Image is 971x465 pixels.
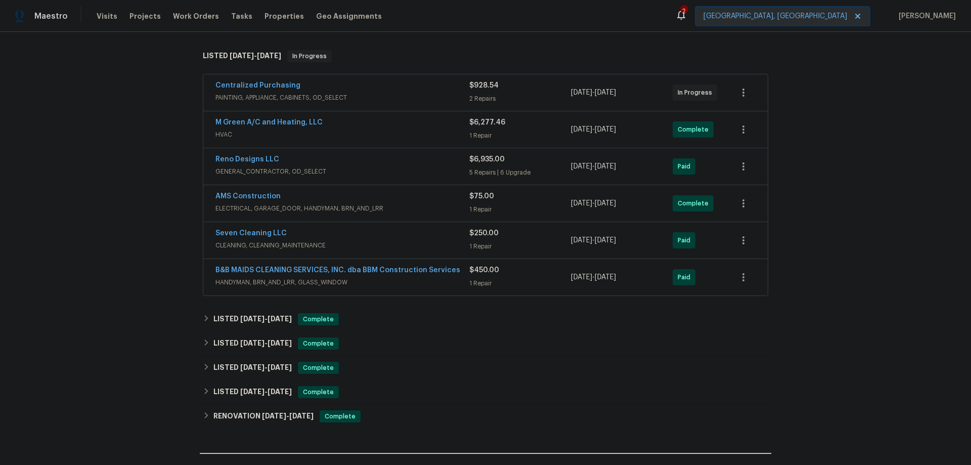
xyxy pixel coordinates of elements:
span: [DATE] [268,388,292,395]
span: Projects [129,11,161,21]
div: 1 Repair [469,204,571,215]
span: Geo Assignments [316,11,382,21]
span: $6,935.00 [469,156,505,163]
span: [DATE] [595,163,616,170]
span: [DATE] [230,52,254,59]
span: [DATE] [595,274,616,281]
span: - [571,161,616,172]
span: - [571,124,616,135]
h6: LISTED [213,313,292,325]
div: 1 Repair [469,278,571,288]
h6: LISTED [213,337,292,350]
span: [DATE] [289,412,314,419]
span: In Progress [678,88,716,98]
div: 2 Repairs [469,94,571,104]
span: [DATE] [268,364,292,371]
span: Maestro [34,11,68,21]
span: Complete [678,124,713,135]
span: Complete [299,363,338,373]
span: - [230,52,281,59]
span: Tasks [231,13,252,20]
span: $250.00 [469,230,499,237]
div: 5 Repairs | 6 Upgrade [469,167,571,178]
span: [DATE] [595,237,616,244]
span: Paid [678,272,694,282]
div: 2 [680,6,687,16]
span: ELECTRICAL, GARAGE_DOOR, HANDYMAN, BRN_AND_LRR [215,203,469,214]
span: In Progress [288,51,331,61]
div: LISTED [DATE]-[DATE]Complete [200,331,771,356]
h6: LISTED [213,386,292,398]
span: [DATE] [571,163,592,170]
span: Work Orders [173,11,219,21]
span: - [240,315,292,322]
div: LISTED [DATE]-[DATE]Complete [200,380,771,404]
span: [DATE] [240,315,264,322]
span: [DATE] [240,388,264,395]
span: [DATE] [240,364,264,371]
span: [DATE] [595,126,616,133]
a: Centralized Purchasing [215,82,300,89]
span: PAINTING, APPLIANCE, CABINETS, OD_SELECT [215,93,469,103]
span: Complete [299,339,338,349]
span: - [571,88,616,98]
span: [DATE] [268,315,292,322]
a: Reno Designs LLC [215,156,279,163]
div: 1 Repair [469,241,571,251]
span: [DATE] [571,274,592,281]
span: Paid [678,161,694,172]
span: - [571,272,616,282]
span: HVAC [215,130,469,140]
span: - [571,235,616,245]
span: - [240,388,292,395]
span: [DATE] [571,89,592,96]
span: [DATE] [257,52,281,59]
span: GENERAL_CONTRACTOR, OD_SELECT [215,166,469,177]
a: Seven Cleaning LLC [215,230,287,237]
span: [DATE] [571,200,592,207]
span: [DATE] [595,89,616,96]
span: [DATE] [571,237,592,244]
div: LISTED [DATE]-[DATE]Complete [200,356,771,380]
span: - [240,364,292,371]
h6: LISTED [213,362,292,374]
a: B&B MAIDS CLEANING SERVICES, INC. dba BBM Construction Services [215,267,460,274]
span: HANDYMAN, BRN_AND_LRR, GLASS_WINDOW [215,277,469,287]
span: - [571,198,616,208]
span: Complete [299,387,338,397]
h6: LISTED [203,50,281,62]
span: [DATE] [571,126,592,133]
a: AMS Construction [215,193,281,200]
span: [DATE] [595,200,616,207]
a: M Green A/C and Heating, LLC [215,119,323,126]
h6: RENOVATION [213,410,314,422]
div: 1 Repair [469,131,571,141]
span: Complete [321,411,360,421]
div: LISTED [DATE]-[DATE]Complete [200,307,771,331]
span: Visits [97,11,117,21]
span: $450.00 [469,267,499,274]
span: [DATE] [268,340,292,347]
span: Complete [299,314,338,324]
span: Properties [264,11,304,21]
span: Paid [678,235,694,245]
span: [PERSON_NAME] [895,11,956,21]
div: RENOVATION [DATE]-[DATE]Complete [200,404,771,429]
span: Complete [678,198,713,208]
span: CLEANING, CLEANING_MAINTENANCE [215,240,469,250]
span: $6,277.46 [469,119,505,126]
span: - [240,340,292,347]
span: $75.00 [469,193,494,200]
span: [DATE] [240,340,264,347]
span: [GEOGRAPHIC_DATA], [GEOGRAPHIC_DATA] [703,11,847,21]
div: LISTED [DATE]-[DATE]In Progress [200,40,771,72]
span: [DATE] [262,412,286,419]
span: - [262,412,314,419]
span: $928.54 [469,82,499,89]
